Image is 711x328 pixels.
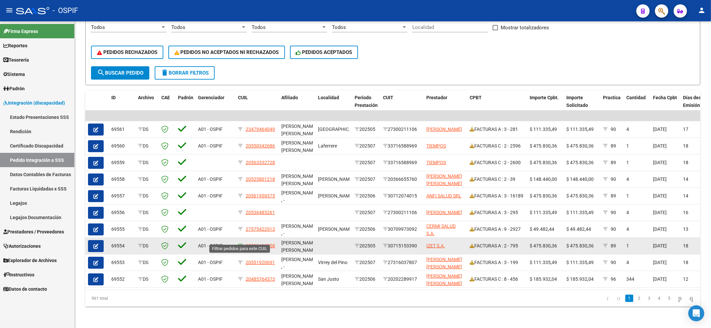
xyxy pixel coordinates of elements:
span: $ 475.830,36 [530,243,557,248]
span: 20528413758 [246,243,275,248]
span: $ 49.482,44 [530,226,554,232]
datatable-header-cell: Importe Solicitado [564,91,600,120]
span: [DATE] [653,193,667,198]
span: 90 [611,260,616,265]
span: PEDIDOS ACEPTADOS [296,49,352,55]
span: 20485764373 [246,276,275,282]
datatable-header-cell: Practica [600,91,624,120]
div: FACTURAS A : 3 - 295 [470,209,524,216]
span: $ 148.440,00 [530,176,557,182]
span: 96 [611,276,616,282]
a: 1 [625,295,633,302]
span: [PERSON_NAME] [PERSON_NAME] [426,173,462,186]
span: Integración (discapacidad) [3,99,65,107]
datatable-header-cell: Período Prestación [352,91,380,120]
div: DS [138,192,156,200]
div: 69558 [111,175,133,183]
span: $ 475.830,36 [566,143,594,149]
span: Tesorería [3,56,29,64]
span: [PERSON_NAME] [PERSON_NAME] , - [281,140,317,161]
span: $ 111.335,49 [530,210,557,215]
datatable-header-cell: CUIT [380,91,424,120]
datatable-header-cell: Afiliado [279,91,315,120]
span: Instructivos [3,271,34,278]
span: [DATE] [653,127,667,132]
span: ID [111,95,116,100]
a: go to last page [687,295,696,302]
span: Practica [603,95,621,100]
span: PEDIDOS RECHAZADOS [97,49,157,55]
a: 3 [645,295,653,302]
li: page 3 [644,293,654,304]
span: - OSPIF [53,3,78,18]
datatable-header-cell: Importe Cpbt. [527,91,564,120]
div: FACTURAS A : 2 - 795 [470,242,524,250]
div: 33716588969 [383,142,421,150]
span: 1 [626,243,629,248]
span: IZET S.A. [426,243,445,248]
div: 202505 [355,242,378,250]
span: Todos [171,24,185,30]
div: 30715153390 [383,242,421,250]
div: FACTURAS C : 8 - 456 [470,275,524,283]
span: 20536485261 [246,210,275,215]
span: 344 [626,276,634,282]
span: 20550342686 [246,143,275,149]
div: 69557 [111,192,133,200]
span: Días desde Emisión [683,95,706,108]
span: 17 [683,127,688,132]
span: 4 [626,210,629,215]
span: CAE [161,95,170,100]
mat-icon: delete [161,69,169,77]
div: DS [138,142,156,150]
span: PEDIDOS NO ACEPTADOS NI RECHAZADOS [174,49,279,55]
span: Datos de contacto [3,285,47,293]
span: CUIL [238,95,248,100]
span: Prestador [426,95,447,100]
span: Reportes [3,42,27,49]
div: 69555 [111,225,133,233]
span: Sistema [3,71,25,78]
button: PEDIDOS NO ACEPTADOS NI RECHAZADOS [168,46,285,59]
span: 4 [626,176,629,182]
div: FACTURAS A : 3 - 16189 [470,192,524,200]
span: 4 [626,260,629,265]
span: A01 - OSPIF [198,143,223,149]
span: San Justo [318,276,339,282]
span: [DATE] [653,276,667,282]
span: 89 [611,243,616,248]
span: 90 [611,226,616,232]
div: 69552 [111,275,133,283]
span: Padrón [3,85,25,92]
span: Explorador de Archivos [3,257,57,264]
span: $ 111.335,49 [566,210,594,215]
mat-icon: search [97,69,105,77]
span: [PERSON_NAME] [PERSON_NAME] [426,273,462,286]
span: A01 - OSPIF [198,260,223,265]
div: 30712074015 [383,192,421,200]
span: [PERSON_NAME] [PERSON_NAME] , - [281,273,317,294]
span: $ 475.830,36 [566,193,594,198]
span: 18 [683,160,688,165]
div: 27316037807 [383,259,421,266]
span: $ 475.830,36 [566,243,594,248]
button: Buscar Pedido [91,66,149,80]
span: $ 185.932,04 [566,276,594,282]
span: 1 [626,143,629,149]
span: A01 - OSPIF [198,276,223,282]
a: go to previous page [614,295,623,302]
span: 90 [611,210,616,215]
mat-icon: menu [5,6,13,14]
datatable-header-cell: Padrón [175,91,195,120]
span: Fecha Cpbt [653,95,677,100]
datatable-header-cell: CUIL [235,91,279,120]
span: Localidad [318,95,339,100]
span: Importe Cpbt. [530,95,559,100]
span: 18 [683,243,688,248]
datatable-header-cell: Prestador [424,91,467,120]
span: Padrón [178,95,193,100]
span: [PERSON_NAME] [PERSON_NAME] , - [281,240,317,261]
span: A01 - OSPIF [198,127,223,132]
span: 20563332728 [246,160,275,165]
span: [DATE] [653,176,667,182]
